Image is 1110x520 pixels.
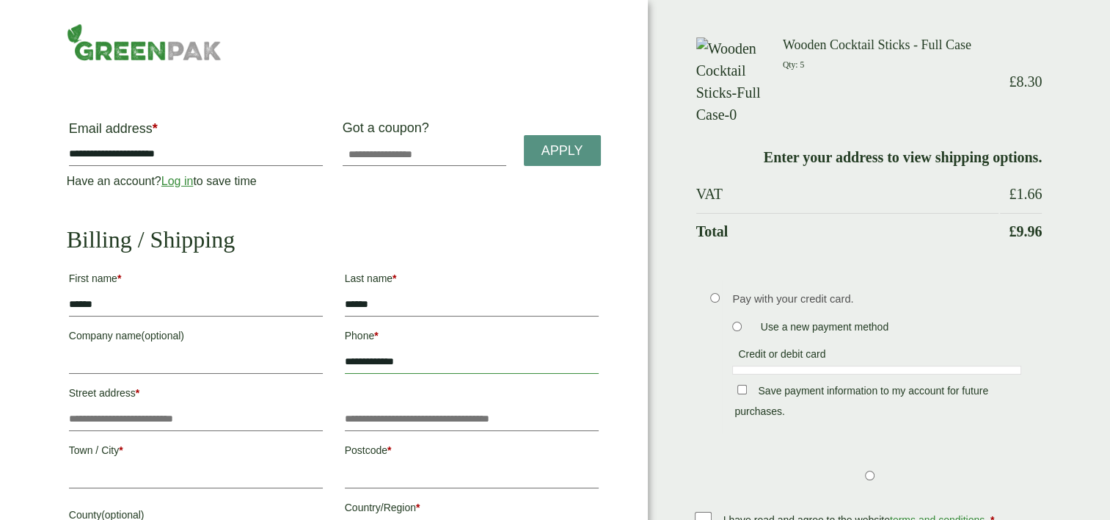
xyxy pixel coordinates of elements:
abbr: required [387,444,391,456]
h2: Billing / Shipping [67,225,601,253]
bdi: 9.96 [1009,223,1042,239]
label: Phone [345,325,599,350]
label: Town / City [69,440,323,465]
span: £ [1009,73,1016,90]
th: VAT [696,176,999,212]
label: Got a coupon? [343,120,435,142]
small: Qty: 5 [783,60,804,70]
label: Credit or debit card [732,348,831,364]
bdi: 8.30 [1009,73,1042,90]
abbr: required [117,272,121,284]
abbr: required [119,444,123,456]
abbr: required [416,502,420,513]
bdi: 1.66 [1009,186,1042,202]
th: Total [696,213,999,249]
abbr: required [136,387,139,399]
label: First name [69,268,323,293]
span: (optional) [142,330,184,342]
label: Use a new payment method [755,321,894,337]
span: £ [1009,223,1016,239]
label: Last name [345,268,599,293]
span: £ [1009,186,1016,202]
label: Postcode [345,440,599,465]
p: Pay with your credit card. [732,291,1020,307]
h3: Wooden Cocktail Sticks - Full Case [783,37,998,54]
abbr: required [392,272,396,284]
a: Apply [524,135,601,167]
p: Have an account? to save time [67,173,325,190]
img: Wooden Cocktail Sticks-Full Case-0 [696,37,765,126]
label: Street address [69,383,323,408]
label: Company name [69,325,323,350]
a: Log in [161,175,194,187]
td: Enter your address to view shipping options. [696,140,1043,175]
abbr: required [374,330,378,342]
label: Save payment information to my account for future purchases. [734,385,988,422]
span: Apply [541,143,583,159]
img: GreenPak Supplies [67,24,222,61]
abbr: required [153,121,158,136]
label: Email address [69,122,323,142]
